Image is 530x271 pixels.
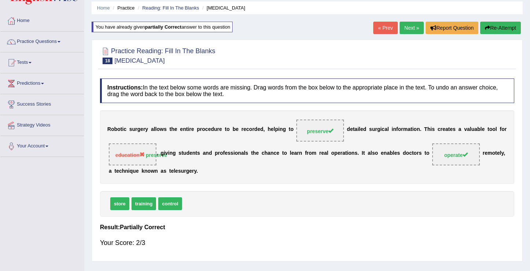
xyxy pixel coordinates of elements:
b: m [488,150,492,156]
b: a [387,150,390,156]
b: g [173,150,176,156]
b: l [290,150,291,156]
b: l [496,127,497,132]
b: e [256,150,259,156]
b: l [371,150,372,156]
b: o [492,150,495,156]
b: d [260,127,263,132]
b: o [220,150,223,156]
b: c [119,168,122,174]
a: Practice Questions [0,32,84,50]
b: r [200,127,202,132]
a: Home [0,11,84,29]
b: t [412,150,414,156]
b: q [130,168,133,174]
b: e [116,168,119,174]
li: [MEDICAL_DATA] [200,4,245,11]
b: m [403,127,408,132]
b: t [488,127,489,132]
b: l [500,150,501,156]
b: e [236,127,238,132]
b: f [305,150,307,156]
b: u [181,168,184,174]
b: e [189,150,192,156]
b: e [337,150,340,156]
b: w [151,168,155,174]
b: k [141,168,144,174]
b: h [253,150,256,156]
span: preserve [307,128,333,134]
b: d [347,127,350,132]
b: . [357,150,359,156]
b: p [334,150,338,156]
b: o [284,150,287,156]
b: e [171,168,174,174]
b: e [191,127,194,132]
b: g [377,127,381,132]
b: R [107,127,111,132]
b: p [215,150,218,156]
b: c [274,150,277,156]
b: u [214,127,217,132]
h2: Practice Reading: Fill In The Blanks [100,46,215,64]
b: v [464,127,467,132]
b: e [277,150,279,156]
span: store [110,197,129,210]
b: t [425,150,426,156]
b: t [170,127,171,132]
b: partially correct [145,24,182,30]
b: n [279,127,283,132]
b: e [136,168,139,174]
b: r [143,127,145,132]
b: e [271,127,274,132]
b: l [393,150,394,156]
b: n [270,150,274,156]
b: s [245,150,248,156]
b: t [196,150,197,156]
b: s [419,150,422,156]
b: e [360,127,363,132]
b: e [174,127,177,132]
b: e [350,127,353,132]
b: r [241,127,243,132]
b: t [353,127,355,132]
b: o [148,168,151,174]
b: o [501,127,505,132]
b: a [161,168,164,174]
b: n [144,168,148,174]
b: y [145,127,148,132]
span: operate [444,152,468,158]
b: l [154,127,155,132]
b: i [357,127,359,132]
b: f [500,127,502,132]
a: « Prev [373,22,397,34]
b: e [208,127,211,132]
b: b [233,127,236,132]
b: r [375,127,377,132]
b: l [327,150,329,156]
b: n [155,168,158,174]
b: t [363,150,365,156]
b: o [157,127,160,132]
b: r [189,127,191,132]
span: 18 [103,58,112,64]
b: a [467,127,470,132]
b: c [246,127,249,132]
b: g [161,150,164,156]
b: o [492,127,496,132]
b: I [362,150,363,156]
b: a [459,127,462,132]
b: t [114,168,116,174]
b: c [205,127,208,132]
span: education [115,152,145,158]
b: i [188,127,189,132]
b: e [175,168,178,174]
b: s [197,150,200,156]
b: e [257,127,260,132]
div: You have already given answer to this question [92,22,233,32]
b: d [403,150,406,156]
b: a [109,168,112,174]
b: o [375,150,378,156]
b: o [309,150,312,156]
b: r [401,127,403,132]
